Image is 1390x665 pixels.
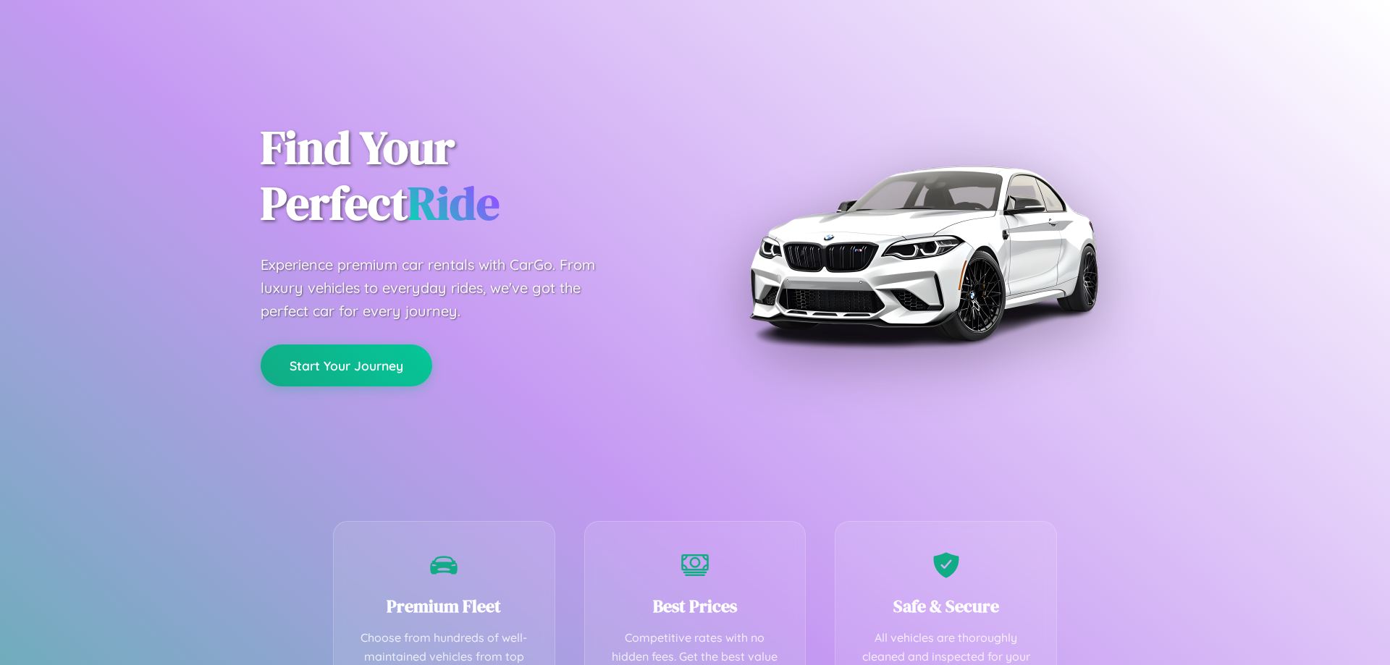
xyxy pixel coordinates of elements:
[857,594,1035,618] h3: Safe & Secure
[742,72,1104,434] img: Premium BMW car rental vehicle
[261,120,673,232] h1: Find Your Perfect
[607,594,784,618] h3: Best Prices
[261,344,432,386] button: Start Your Journey
[355,594,533,618] h3: Premium Fleet
[261,253,623,323] p: Experience premium car rentals with CarGo. From luxury vehicles to everyday rides, we've got the ...
[408,171,500,234] span: Ride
